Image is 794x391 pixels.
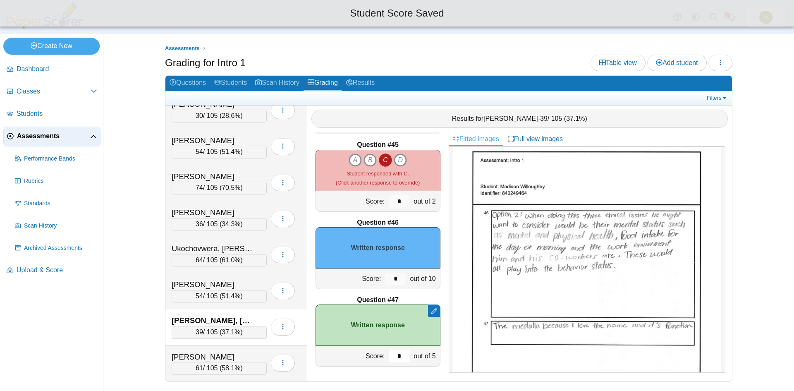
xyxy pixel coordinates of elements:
span: 28.6% [222,112,240,119]
span: [PERSON_NAME] [483,115,538,122]
span: 64 [196,257,203,264]
div: [PERSON_NAME], [GEOGRAPHIC_DATA] [172,315,254,326]
div: / 105 ( ) [172,146,267,158]
span: Rubrics [24,177,97,185]
span: Archived Assessments [24,244,97,252]
div: / 105 ( ) [172,290,267,302]
span: 36 [196,221,203,228]
div: / 105 ( ) [172,362,267,374]
div: Results for - / 105 ( ) [311,110,728,128]
a: Fitted images [449,132,503,146]
i: D [394,154,407,167]
span: Assessments [165,45,200,51]
span: 37.1% [566,115,585,122]
span: Assessments [17,132,90,141]
a: PaperScorer [3,23,86,30]
div: / 105 ( ) [172,182,267,194]
a: Dashboard [3,60,100,79]
span: Dashboard [17,65,97,74]
span: 61.0% [222,257,240,264]
div: [PERSON_NAME] [172,171,254,182]
span: Add student [656,59,698,66]
a: Full view images [503,132,567,146]
a: Create New [3,38,100,54]
div: out of 5 [411,346,440,366]
b: Question #46 [357,218,398,227]
div: / 105 ( ) [172,218,267,230]
div: Written response [316,305,440,346]
small: (Click another response to override) [336,170,420,186]
i: C [379,154,392,167]
span: 51.4% [222,293,240,300]
span: 74 [196,184,203,191]
a: Standards [12,194,100,213]
a: Grading [304,76,342,91]
a: Performance Bands [12,149,100,169]
b: Question #45 [357,140,398,149]
div: / 105 ( ) [172,326,267,338]
a: Scan History [12,216,100,236]
a: Filters [705,94,730,102]
h1: Grading for Intro 1 [165,56,246,70]
a: Assessments [163,43,202,54]
div: [PERSON_NAME] [172,352,254,362]
span: 37.1% [222,329,240,336]
div: out of 2 [411,191,440,211]
div: / 105 ( ) [172,110,267,122]
span: 54 [196,148,203,155]
span: Standards [24,199,97,208]
b: Question #47 [357,295,398,305]
span: Scan History [24,222,97,230]
a: Results [342,76,379,91]
span: 39 [196,329,203,336]
span: Student responded with C. [347,170,409,177]
a: Archived Assessments [12,238,100,258]
a: Students [3,104,100,124]
div: [PERSON_NAME] [172,279,254,290]
span: 54 [196,293,203,300]
a: Classes [3,82,100,102]
span: Upload & Score [17,266,97,275]
div: Score: [316,191,387,211]
span: 58.1% [222,365,240,372]
span: 34.3% [222,221,240,228]
span: Students [17,109,97,118]
a: Questions [165,76,210,91]
div: / 105 ( ) [172,254,267,266]
i: B [364,154,377,167]
div: Student Score Saved [6,6,788,20]
div: out of 10 [408,269,440,289]
a: Rubrics [12,171,100,191]
span: Performance Bands [24,155,97,163]
a: Add student [647,55,706,71]
span: Classes [17,87,91,96]
span: 51.4% [222,148,240,155]
span: 39 [540,115,548,122]
div: Written response [316,227,440,269]
div: Score: [316,346,387,366]
span: 70.5% [222,184,240,191]
a: Scan History [251,76,304,91]
span: Table view [599,59,637,66]
span: 61 [196,365,203,372]
a: Students [210,76,251,91]
i: A [349,154,362,167]
a: Upload & Score [3,261,100,281]
div: [PERSON_NAME] [172,135,254,146]
div: Score: [316,269,383,289]
span: 30 [196,112,203,119]
div: Ukochovwera, [PERSON_NAME] [172,243,254,254]
div: [PERSON_NAME] [172,207,254,218]
a: Assessments [3,127,100,146]
a: Table view [591,55,646,71]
